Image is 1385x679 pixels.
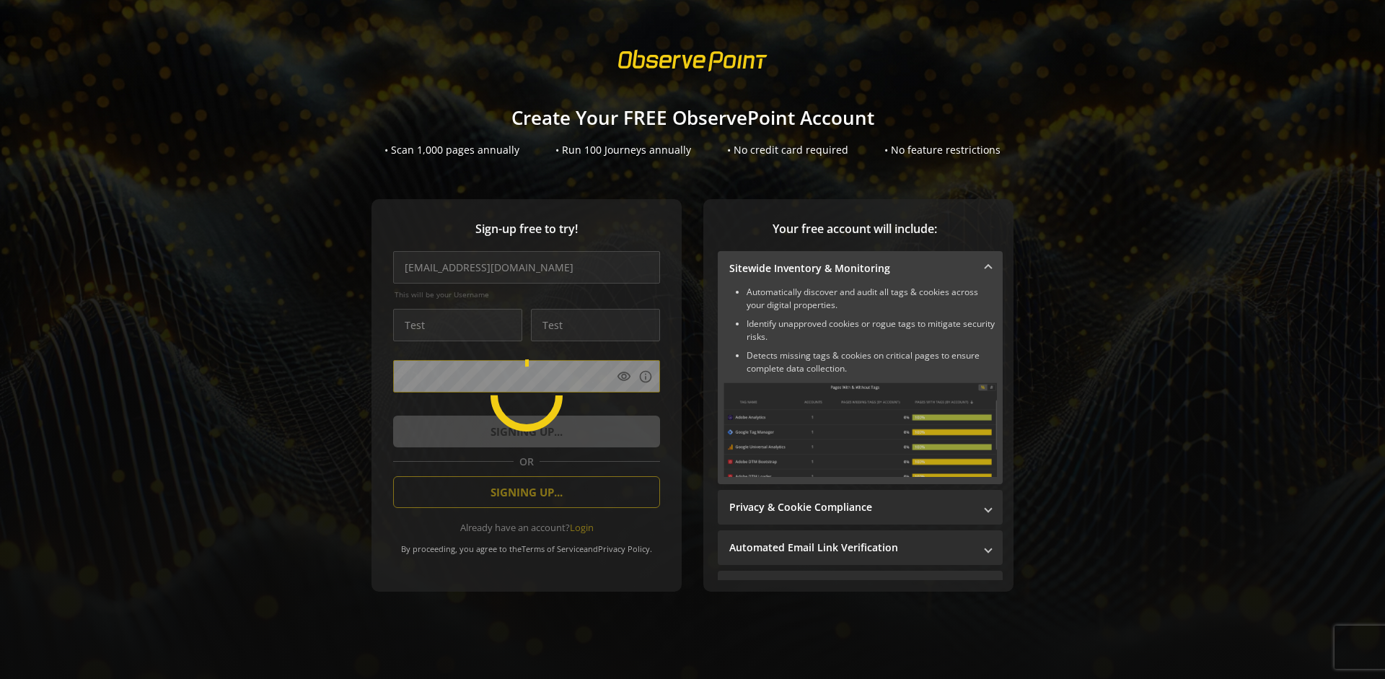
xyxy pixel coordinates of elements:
a: Terms of Service [522,543,584,554]
div: • Scan 1,000 pages annually [384,143,519,157]
li: Identify unapproved cookies or rogue tags to mitigate security risks. [747,317,997,343]
div: Sitewide Inventory & Monitoring [718,286,1003,484]
div: • No feature restrictions [884,143,1001,157]
a: Privacy Policy [598,543,650,554]
li: Detects missing tags & cookies on critical pages to ensure complete data collection. [747,349,997,375]
li: Automatically discover and audit all tags & cookies across your digital properties. [747,286,997,312]
img: Sitewide Inventory & Monitoring [724,382,997,477]
mat-panel-title: Automated Email Link Verification [729,540,974,555]
mat-expansion-panel-header: Automated Email Link Verification [718,530,1003,565]
div: • No credit card required [727,143,848,157]
div: • Run 100 Journeys annually [555,143,691,157]
mat-panel-title: Privacy & Cookie Compliance [729,500,974,514]
span: Sign-up free to try! [393,221,660,237]
div: By proceeding, you agree to the and . [393,534,660,554]
mat-panel-title: Sitewide Inventory & Monitoring [729,261,974,276]
span: Your free account will include: [718,221,992,237]
mat-expansion-panel-header: Sitewide Inventory & Monitoring [718,251,1003,286]
mat-expansion-panel-header: Privacy & Cookie Compliance [718,490,1003,525]
mat-expansion-panel-header: Performance Monitoring with Web Vitals [718,571,1003,605]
